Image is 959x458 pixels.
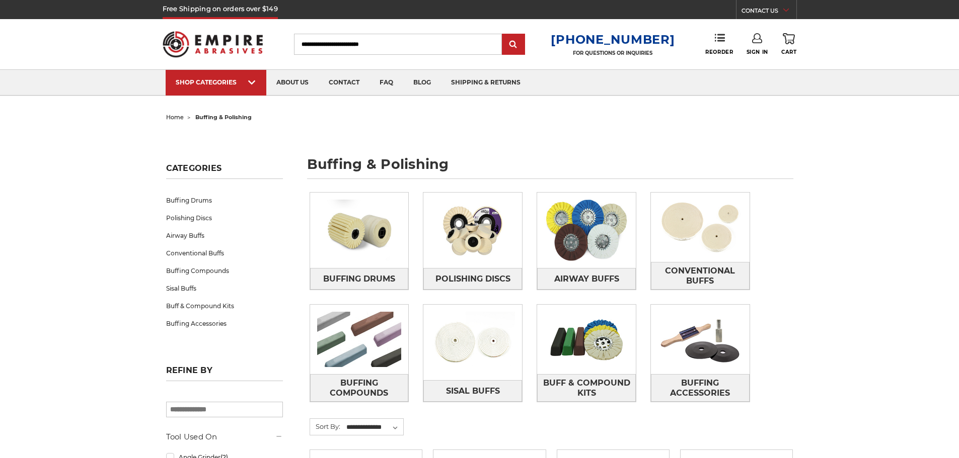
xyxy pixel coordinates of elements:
[166,280,283,297] a: Sisal Buffs
[166,163,283,179] h5: Categories
[310,268,409,290] a: Buffing Drums
[345,420,403,435] select: Sort By:
[166,192,283,209] a: Buffing Drums
[319,70,370,96] a: contact
[537,268,636,290] a: Airway Buffs
[166,262,283,280] a: Buffing Compounds
[554,270,619,288] span: Airway Buffs
[551,50,675,56] p: FOR QUESTIONS OR INQUIRIES
[166,114,184,121] a: home
[163,25,263,64] img: Empire Abrasives
[651,262,749,290] span: Conventional Buffs
[503,35,524,55] input: Submit
[266,70,319,96] a: about us
[166,431,283,443] h5: Tool Used On
[538,375,635,402] span: Buff & Compound Kits
[537,374,636,402] a: Buff & Compound Kits
[781,49,796,55] span: Cart
[310,193,409,268] img: Buffing Drums
[441,70,531,96] a: shipping & returns
[310,305,409,374] img: Buffing Compounds
[781,33,796,55] a: Cart
[423,193,522,268] img: Polishing Discs
[166,209,283,227] a: Polishing Discs
[195,114,252,121] span: buffing & polishing
[403,70,441,96] a: blog
[166,365,283,381] h5: Refine by
[323,270,395,288] span: Buffing Drums
[651,262,750,290] a: Conventional Buffs
[537,305,636,374] img: Buff & Compound Kits
[747,49,768,55] span: Sign In
[651,374,750,402] a: Buffing Accessories
[310,374,409,402] a: Buffing Compounds
[166,227,283,244] a: Airway Buffs
[307,157,793,179] h1: buffing & polishing
[423,305,522,380] img: Sisal Buffs
[705,33,733,55] a: Reorder
[176,78,256,86] div: SHOP CATEGORIES
[311,375,408,402] span: Buffing Compounds
[423,380,522,402] a: Sisal Buffs
[423,268,522,290] a: Polishing Discs
[651,193,750,262] img: Conventional Buffs
[166,297,283,315] a: Buff & Compound Kits
[435,270,510,288] span: Polishing Discs
[651,305,750,374] img: Buffing Accessories
[651,375,749,402] span: Buffing Accessories
[166,244,283,262] a: Conventional Buffs
[446,383,500,400] span: Sisal Buffs
[551,32,675,47] a: [PHONE_NUMBER]
[705,49,733,55] span: Reorder
[742,5,796,19] a: CONTACT US
[166,315,283,332] a: Buffing Accessories
[310,419,340,434] label: Sort By:
[370,70,403,96] a: faq
[537,193,636,268] img: Airway Buffs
